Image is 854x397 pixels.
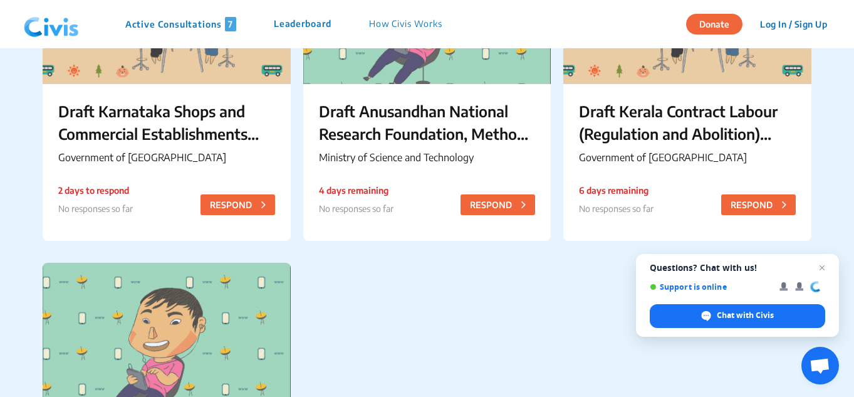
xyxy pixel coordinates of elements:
span: No responses so far [579,203,654,214]
span: Questions? Chat with us! [650,263,825,273]
div: Open chat [801,347,839,384]
button: RESPOND [721,194,796,215]
p: Draft Kerala Contract Labour (Regulation and Abolition) (Amendment) Rules, 2025 [579,100,796,145]
p: Government of [GEOGRAPHIC_DATA] [579,150,796,165]
span: 7 [225,17,236,31]
button: Log In / Sign Up [752,14,835,34]
a: Donate [686,17,752,29]
img: navlogo.png [19,6,84,43]
span: Support is online [650,282,771,292]
span: Chat with Civis [717,310,774,321]
p: Draft Karnataka Shops and Commercial Establishments (Amendment) Rules, 2025 [58,100,275,145]
span: No responses so far [58,203,133,214]
p: Active Consultations [125,17,236,31]
p: 2 days to respond [58,184,133,197]
p: How Civis Works [369,17,442,31]
p: Draft Anusandhan National Research Foundation, Method of Recruitment, Salary and Allowances and o... [319,100,536,145]
p: Ministry of Science and Technology [319,150,536,165]
button: Donate [686,14,742,34]
p: 4 days remaining [319,184,393,197]
span: Close chat [815,260,830,275]
p: 6 days remaining [579,184,654,197]
span: No responses so far [319,203,393,214]
p: Government of [GEOGRAPHIC_DATA] [58,150,275,165]
p: Leaderboard [274,17,331,31]
div: Chat with Civis [650,304,825,328]
button: RESPOND [461,194,535,215]
button: RESPOND [200,194,275,215]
